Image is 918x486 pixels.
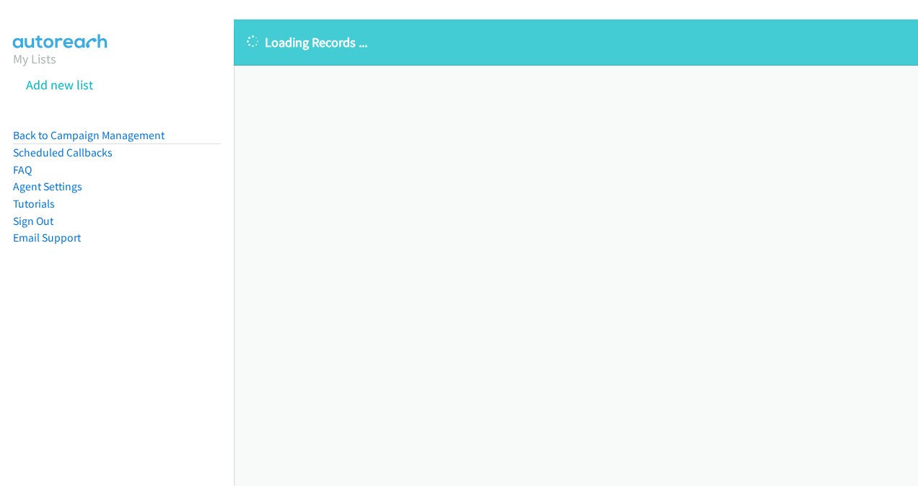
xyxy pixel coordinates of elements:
p: Loading Records ... [247,32,905,52]
a: Agent Settings [13,180,82,193]
a: Scheduled Callbacks [13,146,113,159]
a: Back to Campaign Management [13,128,165,142]
a: Email Support [13,231,81,244]
a: FAQ [13,163,32,177]
a: Sign Out [13,214,53,228]
a: Tutorials [13,197,55,211]
a: Add new list [26,76,93,93]
a: My Lists [13,50,56,67]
